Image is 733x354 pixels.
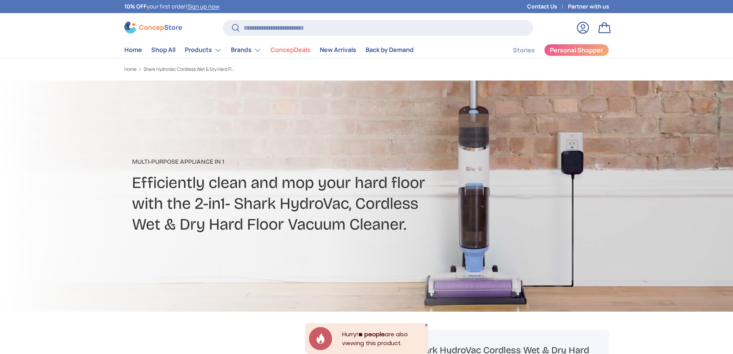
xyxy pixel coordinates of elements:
[270,42,311,57] a: ConcepDeals
[231,42,261,58] a: Brands
[124,42,142,57] a: Home
[320,42,356,57] a: New Arrivals
[568,2,609,11] a: Partner with us
[366,42,414,57] a: Back by Demand
[527,2,568,11] a: Contact Us
[226,42,266,58] summary: Brands
[124,3,147,10] strong: 10% OFF
[124,66,381,73] nav: Breadcrumbs
[424,323,428,327] div: Close
[144,67,236,72] a: Shark HydroVac Cordless Wet & Dry Hard Floor Cleaner (WD210PH)
[132,173,427,235] h2: Efficiently clean and mop your hard floor with the 2-in1- Shark HydroVac, Cordless Wet & Dry Hard...
[513,43,535,58] a: Stories
[124,2,220,11] p: your first order! .
[544,44,609,56] a: Personal Shopper
[550,47,603,53] span: Personal Shopper
[187,3,219,10] a: Sign up now
[124,67,137,72] a: Home
[185,42,222,58] a: Products
[124,42,414,58] nav: Primary
[180,42,226,58] summary: Products
[151,42,175,57] a: Shop All
[124,22,182,34] img: ConcepStore
[494,42,609,58] nav: Secondary
[132,157,427,166] p: Multi-Purpose Appliance in 1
